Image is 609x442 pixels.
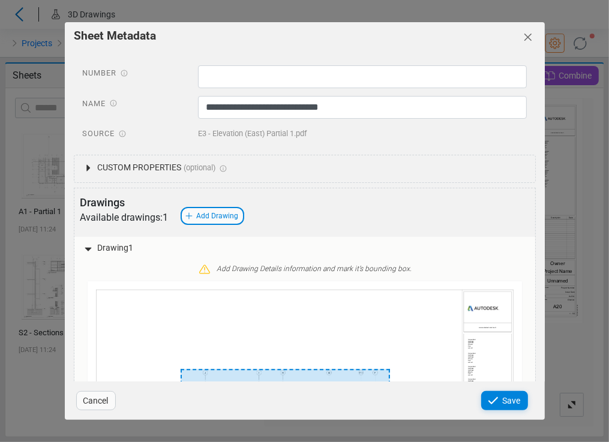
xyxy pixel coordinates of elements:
span: (optional) [184,163,216,172]
span: Cancel [83,393,109,408]
span: Sheet Metadata [74,28,157,45]
button: Close [511,19,545,54]
span: Source [83,129,115,138]
span: Name [83,99,106,108]
span: E3 - Elevation (East) Partial 1.pdf [198,128,307,139]
span: Number [83,68,117,77]
div: Available drawings: 1 [80,211,169,225]
span: Drawing 1 [98,242,134,254]
div: Drawings [80,194,169,211]
span: Custom Properties [98,161,182,174]
span: Add Drawing [196,211,238,221]
span: Add Drawing Details information and mark it’s bounding box. [217,264,412,273]
span: Save [503,393,521,408]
